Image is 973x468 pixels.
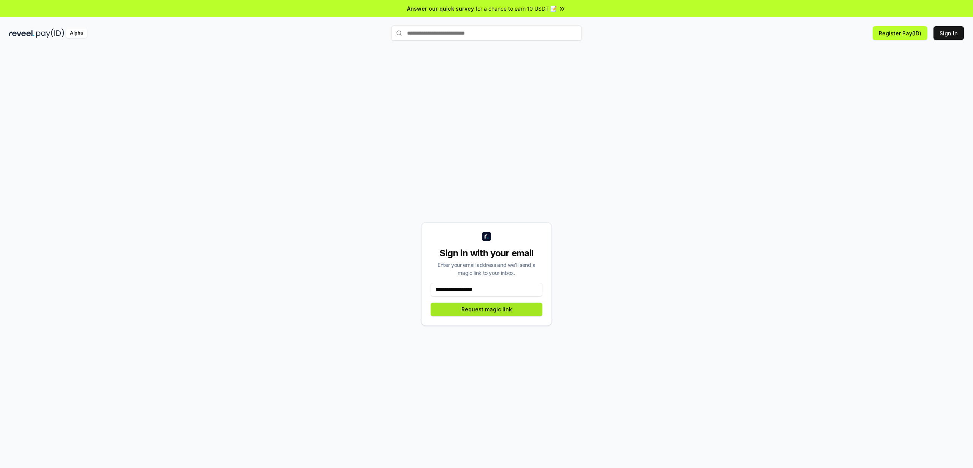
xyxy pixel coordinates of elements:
[431,247,542,259] div: Sign in with your email
[482,232,491,241] img: logo_small
[933,26,964,40] button: Sign In
[66,29,87,38] div: Alpha
[9,29,35,38] img: reveel_dark
[475,5,557,13] span: for a chance to earn 10 USDT 📝
[431,261,542,277] div: Enter your email address and we’ll send a magic link to your inbox.
[36,29,64,38] img: pay_id
[431,303,542,316] button: Request magic link
[873,26,927,40] button: Register Pay(ID)
[407,5,474,13] span: Answer our quick survey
